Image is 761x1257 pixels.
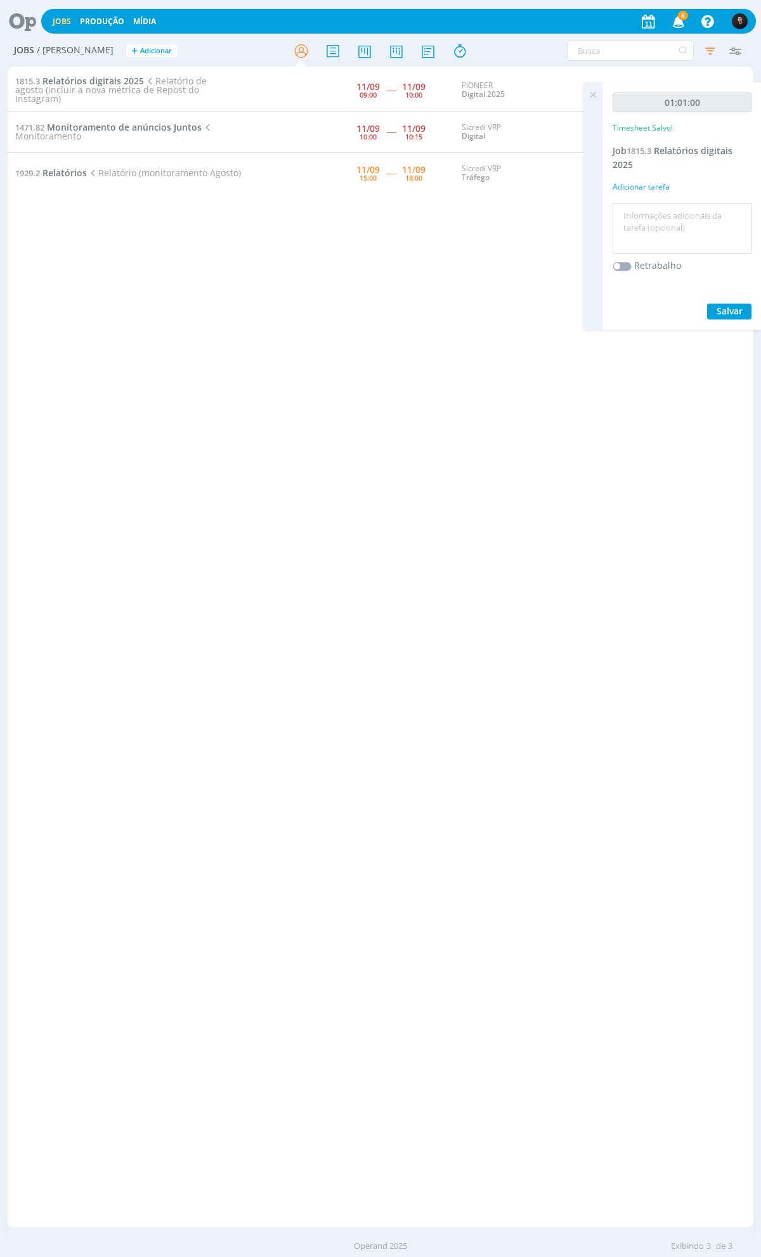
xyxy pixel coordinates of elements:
span: Relatório (monitoramento Agosto) [87,167,241,179]
p: Timesheet Salvo! [613,122,673,134]
span: 3 [706,1240,711,1253]
button: C [731,10,748,32]
span: Monitoramento [15,121,213,142]
div: 15:00 [360,174,377,181]
span: Salvar [717,305,743,317]
span: Relatórios digitais 2025 [42,75,144,87]
div: 11/09 [402,82,426,91]
span: Monitoramento de anúncios Juntos [47,121,202,133]
div: 10:15 [405,133,422,140]
div: 11/09 [356,82,380,91]
span: Adicionar [140,47,172,55]
span: Relatórios digitais 2025 [613,145,732,171]
span: ----- [386,167,396,179]
span: de [716,1240,725,1253]
a: 1815.3Relatórios digitais 2025 [15,75,144,87]
label: Retrabalho [634,259,681,272]
div: Sicredi VRP [462,123,592,141]
a: Digital [462,131,485,141]
a: 1929.2Relatórios [15,167,87,179]
a: 1471.82Monitoramento de anúncios Juntos [15,121,202,133]
img: C [732,13,748,29]
div: 09:00 [360,91,377,98]
button: Jobs [49,16,75,27]
button: Produção [76,16,128,27]
div: 18:00 [405,174,422,181]
span: ----- [386,126,396,138]
div: 11/09 [402,124,426,133]
button: Mídia [129,16,160,27]
span: 1471.82 [15,122,44,133]
span: Exibindo [671,1240,704,1253]
span: 8 [678,11,688,20]
button: Salvar [707,304,751,319]
input: Busca [568,41,694,61]
span: Relatórios [42,167,87,179]
a: Jobs [53,16,71,27]
div: Adicionar tarefa [613,181,751,193]
span: + [131,44,138,58]
span: Jobs [14,45,34,56]
div: Sicredi VRP [462,164,592,183]
span: 3 [728,1240,732,1253]
div: 11/09 [402,165,426,174]
div: 11/09 [356,165,380,174]
a: Job1815.3Relatórios digitais 2025 [613,145,732,171]
div: 11/09 [356,124,380,133]
span: 1815.3 [627,145,651,157]
span: / [PERSON_NAME] [37,45,114,56]
a: Digital 2025 [462,89,505,100]
div: 10:00 [405,91,422,98]
div: PIONEER [462,81,592,100]
span: Relatório de agosto (incluir a nova métrica de Repost do Instagram) [15,75,207,105]
div: 10:00 [360,133,377,140]
a: Produção [80,16,124,27]
button: 8 [665,10,691,33]
span: 1815.3 [15,75,40,87]
span: 1929.2 [15,167,40,179]
span: ----- [386,84,396,96]
button: +Adicionar [126,44,177,58]
a: Tráfego [462,172,490,183]
a: Mídia [133,16,156,27]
